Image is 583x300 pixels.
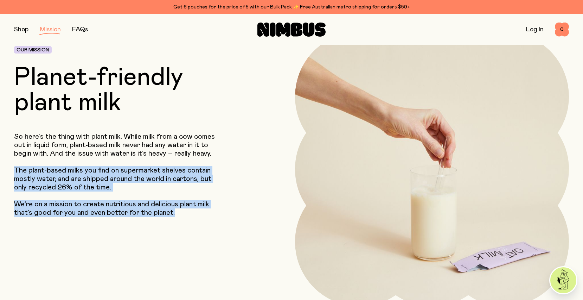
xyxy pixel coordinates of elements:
p: So here’s the thing with plant milk. While milk from a cow comes out in liquid form, plant-based ... [14,132,224,158]
p: The plant-based milks you find on supermarket shelves contain mostly water, and are shipped aroun... [14,166,224,192]
button: 0 [555,23,569,37]
div: Get 6 pouches for the price of 5 with our Bulk Pack ✨ Free Australian metro shipping for orders $59+ [14,3,569,11]
h1: Planet-friendly plant milk [14,65,241,115]
a: Log In [526,26,544,33]
span: Our Mission [17,48,49,52]
img: agent [550,267,576,293]
p: We’re on a mission to create nutritious and delicious plant milk that’s good for you and even bet... [14,200,224,217]
a: Mission [40,26,61,33]
a: FAQs [72,26,88,33]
